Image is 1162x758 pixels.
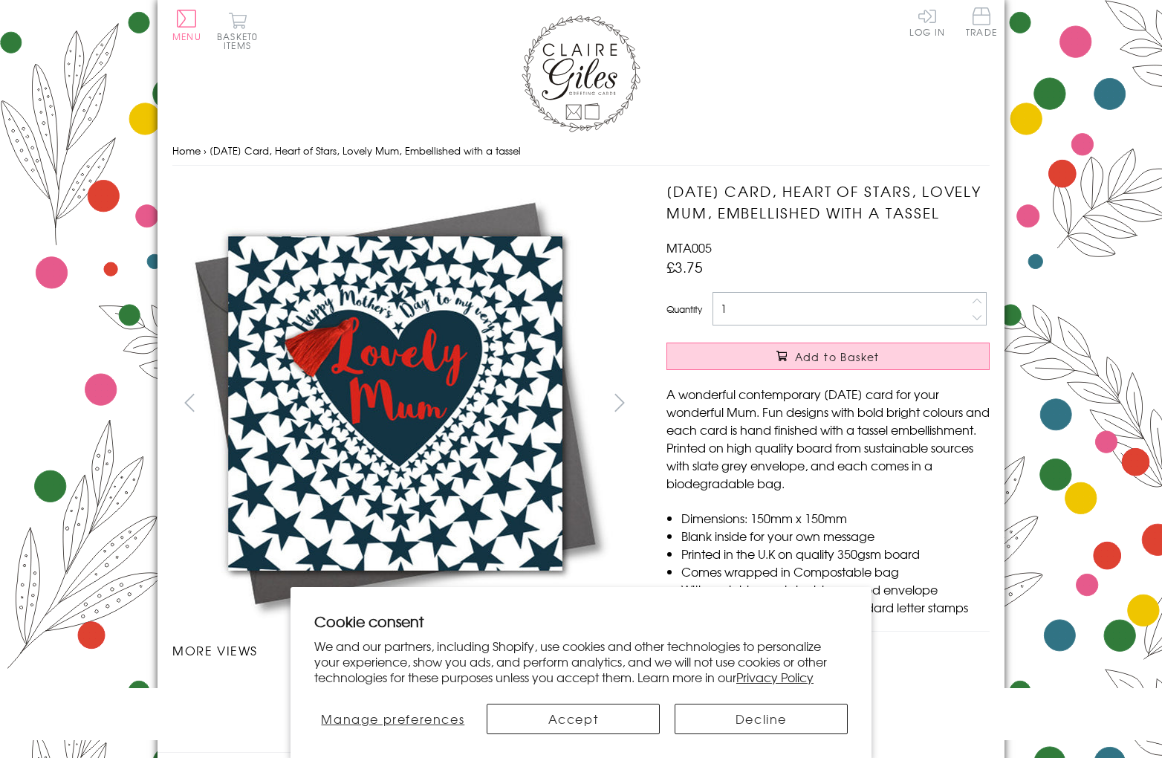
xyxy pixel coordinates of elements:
[666,239,712,256] span: MTA005
[966,7,997,39] a: Trade
[637,181,1083,626] img: Mother's Day Card, Heart of Stars, Lovely Mum, Embellished with a tassel
[217,12,258,50] button: Basket0 items
[736,668,814,686] a: Privacy Policy
[172,674,288,707] li: Carousel Page 1 (Current Slide)
[172,181,618,626] img: Mother's Day Card, Heart of Stars, Lovely Mum, Embellished with a tassel
[603,386,637,419] button: next
[666,385,990,492] p: A wonderful contemporary [DATE] card for your wonderful Mum. Fun designs with bold bright colours...
[321,710,464,728] span: Manage preferences
[314,611,848,632] h2: Cookie consent
[795,349,880,364] span: Add to Basket
[909,7,945,36] a: Log In
[288,674,404,707] li: Carousel Page 2
[666,256,703,277] span: £3.75
[172,143,201,158] a: Home
[966,7,997,36] span: Trade
[172,30,201,43] span: Menu
[666,302,702,316] label: Quantity
[224,30,258,52] span: 0 items
[681,545,990,563] li: Printed in the U.K on quality 350gsm board
[204,143,207,158] span: ›
[172,136,990,166] nav: breadcrumbs
[172,10,201,41] button: Menu
[314,638,848,684] p: We and our partners, including Shopify, use cookies and other technologies to personalize your ex...
[675,704,848,734] button: Decline
[210,143,521,158] span: [DATE] Card, Heart of Stars, Lovely Mum, Embellished with a tassel
[681,580,990,598] li: With matching sustainable sourced envelope
[172,386,206,419] button: prev
[666,181,990,224] h1: [DATE] Card, Heart of Stars, Lovely Mum, Embellished with a tassel
[314,704,472,734] button: Manage preferences
[487,704,660,734] button: Accept
[681,509,990,527] li: Dimensions: 150mm x 150mm
[172,674,637,707] ul: Carousel Pagination
[172,641,637,659] h3: More views
[666,343,990,370] button: Add to Basket
[522,15,640,132] img: Claire Giles Greetings Cards
[681,563,990,580] li: Comes wrapped in Compostable bag
[681,527,990,545] li: Blank inside for your own message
